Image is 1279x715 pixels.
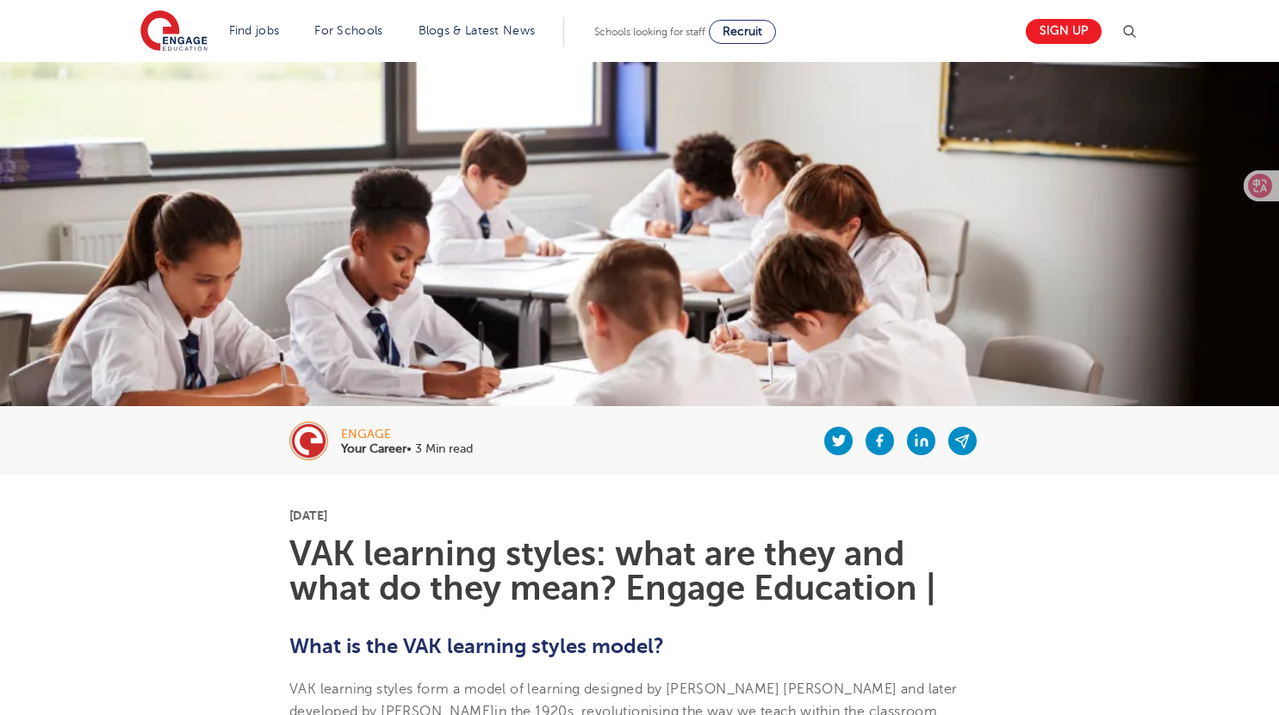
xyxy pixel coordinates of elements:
a: Recruit [709,20,776,44]
p: • 3 Min read [341,443,473,455]
a: Blogs & Latest News [419,24,536,37]
a: For Schools [314,24,382,37]
p: [DATE] [289,509,990,521]
img: Engage Education [140,10,208,53]
a: Find jobs [229,24,280,37]
div: engage [341,428,473,441]
span: Schools looking for staff [594,26,705,38]
b: What is the VAK learning styles model? [289,634,664,658]
h1: VAK learning styles: what are they and what do they mean? Engage Education | [289,537,990,606]
b: Your Career [341,442,407,455]
a: Sign up [1026,19,1102,44]
span: Recruit [723,25,762,38]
